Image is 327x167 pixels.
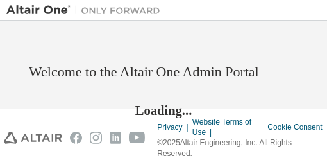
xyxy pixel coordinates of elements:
img: Altair One [6,4,167,17]
img: altair_logo.svg [4,131,62,145]
img: linkedin.svg [110,131,122,145]
h2: Welcome to the Altair One Admin Portal [29,63,298,81]
img: facebook.svg [70,131,82,145]
img: instagram.svg [90,131,102,145]
div: Privacy [157,122,192,132]
p: © 2025 Altair Engineering, Inc. All Rights Reserved. [157,137,323,159]
div: Website Terms of Use [192,117,268,137]
img: youtube.svg [129,131,146,145]
h2: Loading... [29,102,298,119]
div: Cookie Consent [267,122,323,132]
